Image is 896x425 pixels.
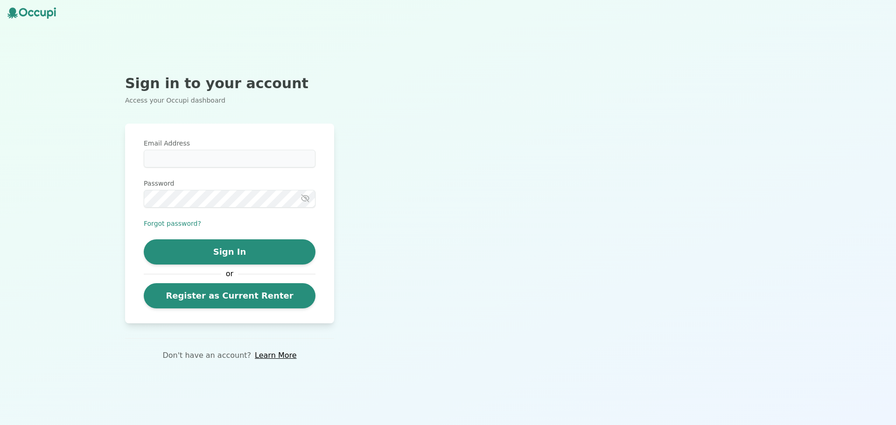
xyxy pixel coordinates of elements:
label: Email Address [144,139,315,148]
a: Learn More [255,350,296,361]
label: Password [144,179,315,188]
p: Access your Occupi dashboard [125,96,334,105]
a: Register as Current Renter [144,283,315,308]
p: Don't have an account? [162,350,251,361]
h2: Sign in to your account [125,75,334,92]
span: or [221,268,238,279]
button: Sign In [144,239,315,265]
button: Forgot password? [144,219,201,228]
